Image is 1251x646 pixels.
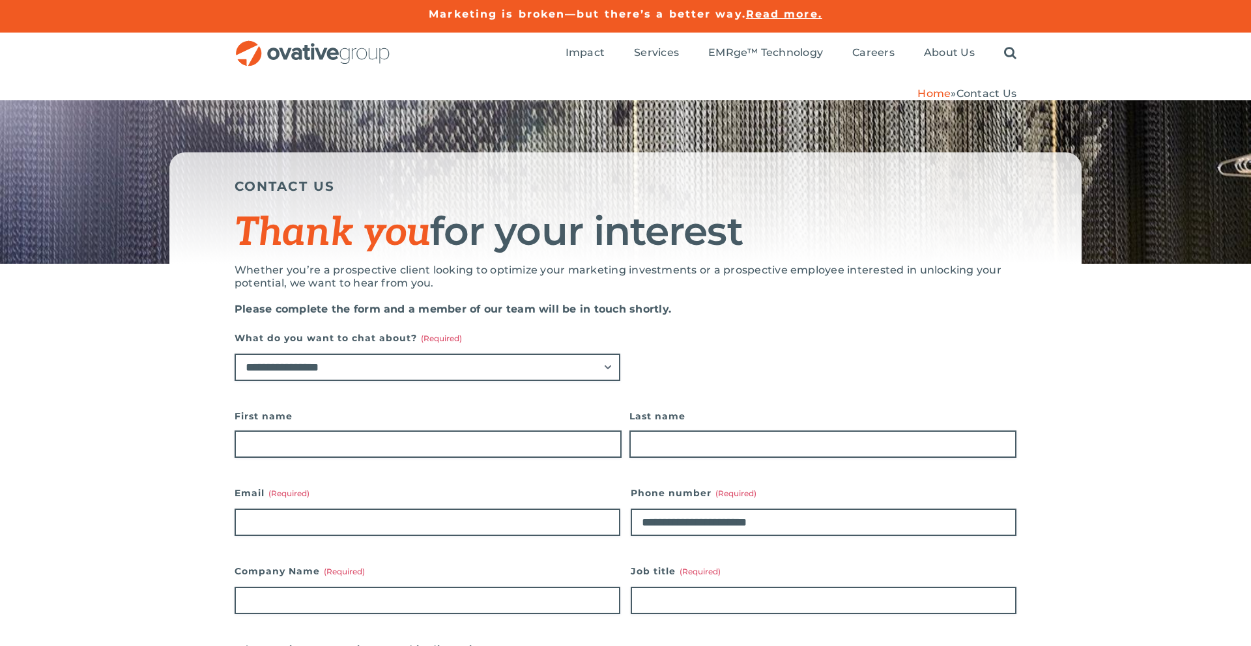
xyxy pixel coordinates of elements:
nav: Menu [566,33,1016,74]
a: Read more. [746,8,822,20]
span: Careers [852,46,895,59]
label: Company Name [235,562,620,580]
p: Whether you’re a prospective client looking to optimize your marketing investments or a prospecti... [235,264,1016,290]
strong: Please complete the form and a member of our team will be in touch shortly. [235,303,671,315]
a: Careers [852,46,895,61]
a: Search [1004,46,1016,61]
a: Home [917,87,951,100]
label: First name [235,407,622,425]
a: Marketing is broken—but there’s a better way. [429,8,746,20]
span: Impact [566,46,605,59]
h5: CONTACT US [235,178,1016,194]
span: Contact Us [956,87,1016,100]
span: (Required) [715,488,756,498]
span: EMRge™ Technology [708,46,823,59]
label: Email [235,484,620,502]
span: About Us [924,46,975,59]
span: (Required) [421,333,462,343]
label: Phone number [631,484,1016,502]
label: Job title [631,562,1016,580]
span: Services [634,46,679,59]
label: What do you want to chat about? [235,329,620,347]
span: » [917,87,1016,100]
h1: for your interest [235,210,1016,254]
a: Impact [566,46,605,61]
span: Thank you [235,210,430,257]
span: (Required) [324,567,365,576]
a: Services [634,46,679,61]
label: Last name [629,407,1016,425]
span: (Required) [680,567,721,576]
a: EMRge™ Technology [708,46,823,61]
a: OG_Full_horizontal_RGB [235,39,391,51]
a: About Us [924,46,975,61]
span: (Required) [268,488,309,498]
